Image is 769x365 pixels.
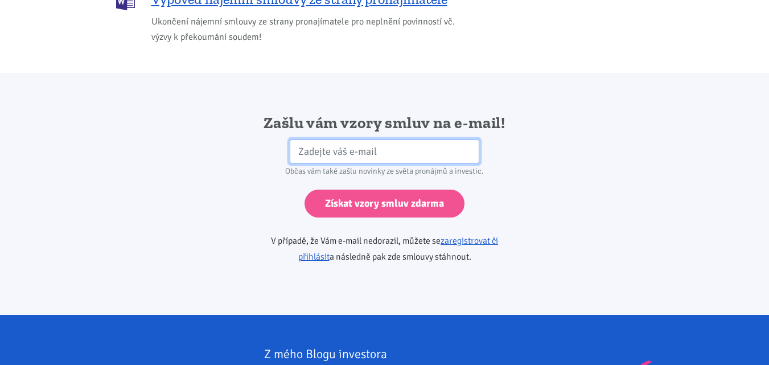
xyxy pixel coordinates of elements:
p: V případě, že Vám e-mail nedorazil, můžete se a následně pak zde smlouvy stáhnout. [238,233,531,265]
span: Ukončení nájemní smlouvy ze strany pronajímatele pro neplnění povinností vč. výzvy k překoumání s... [151,14,469,45]
h2: Zašlu vám vzory smluv na e-mail! [238,113,531,133]
div: Z mého Blogu investora [264,346,607,362]
div: Občas vám také zašlu novinky ze světa pronájmů a investic. [238,163,531,179]
input: Zadejte váš e-mail [290,140,479,164]
input: Získat vzory smluv zdarma [305,190,464,218]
